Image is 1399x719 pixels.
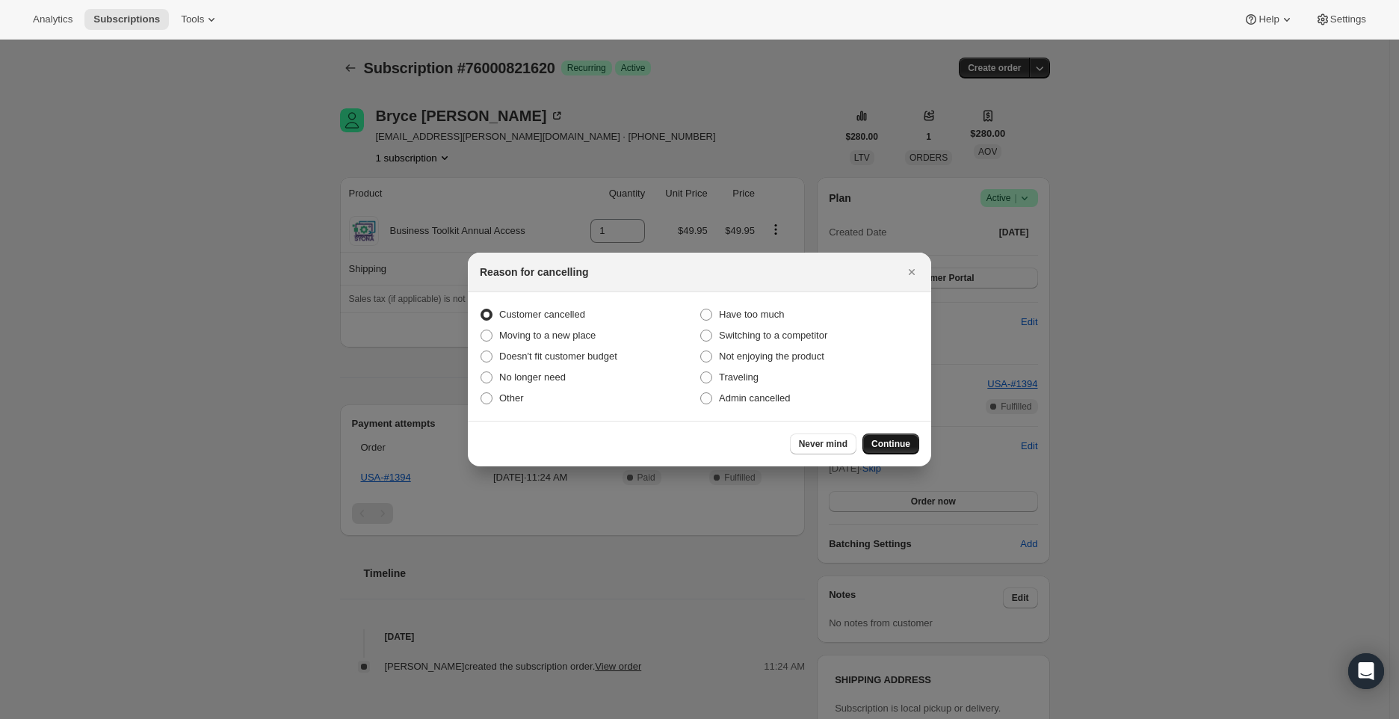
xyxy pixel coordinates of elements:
span: Have too much [719,309,784,320]
span: Switching to a competitor [719,330,827,341]
span: Continue [871,438,910,450]
span: Doesn't fit customer budget [499,351,617,362]
button: Tools [172,9,228,30]
span: Subscriptions [93,13,160,25]
div: Open Intercom Messenger [1348,653,1384,689]
button: Continue [862,433,919,454]
button: Analytics [24,9,81,30]
button: Never mind [790,433,856,454]
span: Moving to a new place [499,330,596,341]
span: No longer need [499,371,566,383]
span: Traveling [719,371,759,383]
button: Help [1235,9,1303,30]
span: Customer cancelled [499,309,585,320]
button: Close [901,262,922,283]
span: Analytics [33,13,72,25]
span: Never mind [799,438,847,450]
span: Admin cancelled [719,392,790,404]
span: Help [1259,13,1279,25]
span: Other [499,392,524,404]
button: Settings [1306,9,1375,30]
span: Settings [1330,13,1366,25]
span: Tools [181,13,204,25]
button: Subscriptions [84,9,169,30]
h2: Reason for cancelling [480,265,588,280]
span: Not enjoying the product [719,351,824,362]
